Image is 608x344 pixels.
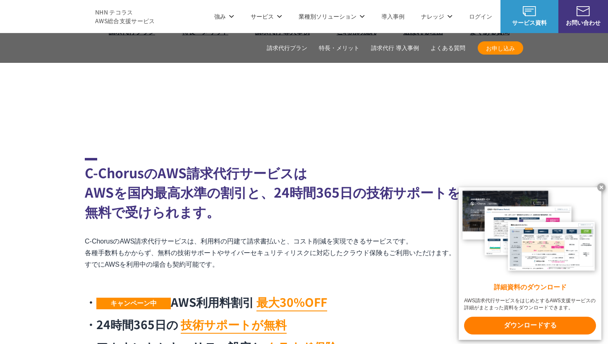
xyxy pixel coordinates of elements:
[421,12,452,21] p: ナレッジ
[170,59,236,92] img: 住友生命保険相互
[244,59,310,92] img: フジモトHD
[85,236,523,270] p: C-ChorusのAWS請求代行サービスは、利用料の円建て請求書払いと、コスト削減を実現できるサービスです。 各種手数料もかからず、無料の技術サポートやサイバーセキュリティリスクに対応したクラウ...
[95,8,155,25] span: NHN テコラス AWS総合支援サービス
[467,59,534,92] img: 東京書籍
[251,12,282,21] p: サービス
[211,100,277,133] img: エイチーム
[464,283,596,292] x-t: 詳細資料のダウンロード
[181,316,287,334] mark: 技術サポートが無料
[371,44,419,53] a: 請求代行 導入事例
[12,6,83,26] img: AWS総合支援サービス C-Chorus
[393,59,459,92] img: ヤマサ醤油
[523,6,536,16] img: AWS総合支援サービス C-Chorus サービス資料
[318,59,385,92] img: エアトリ
[577,6,590,16] img: お問い合わせ
[136,100,203,133] img: ファンコミュニケーションズ
[267,44,307,53] a: 請求代行プラン
[464,297,596,311] x-t: AWS請求代行サービスをはじめとするAWS支援サービスの詳細がまとまった資料をダウンロードできます。
[256,294,327,311] mark: 最大30%OFF
[360,100,426,133] img: クリーク・アンド・リバー
[431,44,465,53] a: よくある質問
[478,41,523,55] a: お申し込み
[558,18,608,27] span: お問い合わせ
[12,6,155,26] a: AWS総合支援サービス C-Chorus NHN テコラスAWS総合支援サービス
[285,100,352,133] img: 世界貿易センタービルディング
[85,158,523,221] h2: C-ChorusのAWS請求代行サービスは AWSを国内最高水準の割引と、24時間365日の技術サポートを 無料で受けられます。
[542,59,608,92] img: クリスピー・クリーム・ドーナツ
[469,12,492,21] a: ログイン
[21,59,87,92] img: 三菱地所
[478,44,523,53] span: お申し込み
[381,12,405,21] a: 導入事例
[500,18,558,27] span: サービス資料
[85,315,345,333] li: 24時間365日の
[299,12,365,21] p: 業種別ソリューション
[459,187,601,340] a: 詳細資料のダウンロード AWS請求代行サービスをはじめとするAWS支援サービスの詳細がまとまった資料をダウンロードできます。 ダウンロードする
[62,100,128,133] img: スペースシャワー
[464,317,596,334] x-t: ダウンロードする
[214,12,234,21] p: 強み
[95,59,161,92] img: ミズノ
[96,298,171,309] span: キャンペーン中
[509,100,575,133] img: 日本財団
[319,44,359,53] a: 特長・メリット
[434,100,500,133] img: 国境なき医師団
[85,293,345,311] li: AWS利用料割引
